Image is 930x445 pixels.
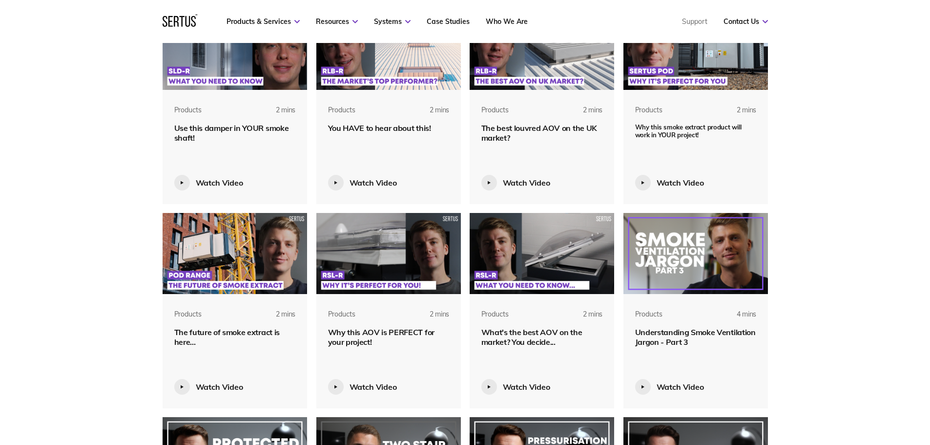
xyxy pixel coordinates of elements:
span: The future of smoke extract is here... [174,327,280,347]
div: Products [635,310,662,319]
span: Why this AOV is PERFECT for your project! [328,327,434,347]
a: Products & Services [227,17,300,26]
div: Watch Video [657,382,704,392]
div: Products [481,310,509,319]
iframe: Chat Widget [754,332,930,445]
div: Watch Video [503,178,550,188]
div: Products [635,106,662,115]
div: Products [174,106,202,115]
span: What's the best AOV on the market? You decide... [481,327,582,347]
span: Why this smoke extract product will work in YOUR project! [635,123,742,139]
div: 2 mins [562,310,602,327]
a: Resources [316,17,358,26]
div: Watch Video [657,178,704,188]
div: 2 mins [562,106,602,123]
div: 2 mins [255,106,295,123]
div: Products [328,106,355,115]
div: 2 mins [409,106,449,123]
a: Contact Us [723,17,768,26]
div: 2 mins [255,310,295,327]
div: Watch Video [503,382,550,392]
div: Watch Video [196,178,243,188]
div: 2 mins [409,310,449,327]
span: The best louvred AOV on the UK market? [481,123,597,143]
span: Use this damper in YOUR smoke shaft! [174,123,289,143]
a: Case Studies [427,17,470,26]
div: 4 mins [716,310,756,327]
div: Products [481,106,509,115]
div: Watch Video [196,382,243,392]
span: Understanding Smoke Ventilation Jargon - Part 3 [635,327,756,347]
div: 2 mins [716,106,756,123]
div: Products [328,310,355,319]
a: Support [682,17,707,26]
div: Watch Video [350,382,397,392]
a: Systems [374,17,411,26]
a: Who We Are [486,17,528,26]
div: Products [174,310,202,319]
span: You HAVE to hear about this! [328,123,431,133]
div: Watch Video [350,178,397,188]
